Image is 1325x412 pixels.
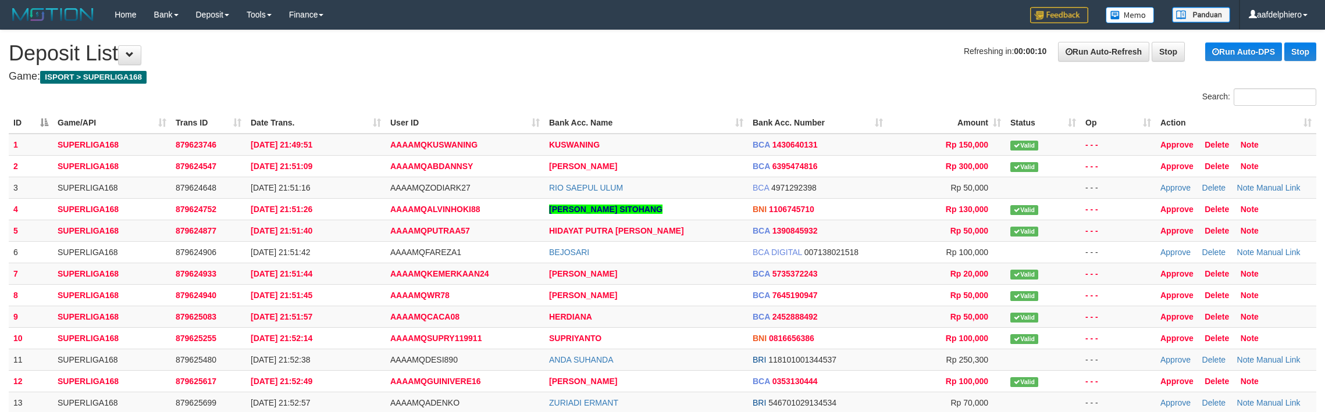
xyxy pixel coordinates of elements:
[950,312,988,321] span: Rp 50,000
[390,377,481,386] span: AAAAMQGUINIVERE16
[1081,198,1156,220] td: - - -
[1160,226,1194,235] a: Approve
[1202,248,1226,257] a: Delete
[176,162,216,171] span: 879624547
[9,370,53,392] td: 12
[753,183,769,192] span: BCA
[176,377,216,386] span: 879625617
[176,205,216,214] span: 879624752
[53,220,171,241] td: SUPERLIGA168
[753,205,767,214] span: BNI
[1205,226,1229,235] a: Delete
[246,112,386,134] th: Date Trans.: activate to sort column ascending
[53,284,171,306] td: SUPERLIGA168
[53,134,171,156] td: SUPERLIGA168
[753,312,770,321] span: BCA
[888,112,1006,134] th: Amount: activate to sort column ascending
[9,241,53,263] td: 6
[753,291,770,300] span: BCA
[251,248,310,257] span: [DATE] 21:51:42
[1010,334,1038,344] span: Valid transaction
[1010,313,1038,323] span: Valid transaction
[1081,306,1156,327] td: - - -
[1237,183,1255,192] a: Note
[1160,355,1191,364] a: Approve
[9,198,53,220] td: 4
[9,112,53,134] th: ID: activate to sort column descending
[1010,291,1038,301] span: Valid transaction
[9,42,1316,65] h1: Deposit List
[1202,183,1226,192] a: Delete
[1205,291,1229,300] a: Delete
[1241,226,1259,235] a: Note
[1081,370,1156,392] td: - - -
[1160,291,1194,300] a: Approve
[390,183,471,192] span: AAAAMQZODIARK27
[549,248,589,257] a: BEJOSARI
[1081,284,1156,306] td: - - -
[1160,162,1194,171] a: Approve
[1081,134,1156,156] td: - - -
[1256,183,1301,192] a: Manual Link
[251,291,312,300] span: [DATE] 21:51:45
[753,334,767,343] span: BNI
[251,140,312,149] span: [DATE] 21:49:51
[1241,140,1259,149] a: Note
[1241,205,1259,214] a: Note
[1160,312,1194,321] a: Approve
[176,291,216,300] span: 879624940
[549,183,623,192] a: RIO SAEPUL ULUM
[1160,269,1194,278] a: Approve
[9,177,53,198] td: 3
[53,241,171,263] td: SUPERLIGA168
[950,398,988,407] span: Rp 70,000
[251,226,312,235] span: [DATE] 21:51:40
[251,162,312,171] span: [DATE] 21:51:09
[549,269,617,278] a: [PERSON_NAME]
[390,248,461,257] span: AAAAMQFAREZA1
[549,205,662,214] a: [PERSON_NAME] SITOHANG
[1202,355,1226,364] a: Delete
[251,398,310,407] span: [DATE] 21:52:57
[946,377,988,386] span: Rp 100,000
[176,269,216,278] span: 879624933
[9,71,1316,83] h4: Game:
[1284,42,1316,61] a: Stop
[1241,291,1259,300] a: Note
[390,162,473,171] span: AAAAMQABDANNSY
[251,334,312,343] span: [DATE] 21:52:14
[390,334,482,343] span: AAAAMQSUPRY119911
[1241,312,1259,321] a: Note
[1237,398,1255,407] a: Note
[1205,140,1229,149] a: Delete
[772,312,818,321] span: Copy 2452888492 to clipboard
[176,398,216,407] span: 879625699
[804,248,859,257] span: Copy 007138021518 to clipboard
[1081,177,1156,198] td: - - -
[1010,205,1038,215] span: Valid transaction
[544,112,748,134] th: Bank Acc. Name: activate to sort column ascending
[1010,162,1038,172] span: Valid transaction
[946,248,988,257] span: Rp 100,000
[176,226,216,235] span: 879624877
[748,112,888,134] th: Bank Acc. Number: activate to sort column ascending
[251,355,310,364] span: [DATE] 21:52:38
[390,205,480,214] span: AAAAMQALVINHOKI88
[772,291,818,300] span: Copy 7645190947 to clipboard
[549,355,613,364] a: ANDA SUHANDA
[1241,377,1259,386] a: Note
[176,312,216,321] span: 879625083
[946,162,988,171] span: Rp 300,000
[1156,112,1316,134] th: Action: activate to sort column ascending
[53,177,171,198] td: SUPERLIGA168
[1030,7,1088,23] img: Feedback.jpg
[1202,88,1316,106] label: Search:
[9,263,53,284] td: 7
[9,349,53,370] td: 11
[9,134,53,156] td: 1
[1106,7,1155,23] img: Button%20Memo.svg
[53,370,171,392] td: SUPERLIGA168
[1202,398,1226,407] a: Delete
[176,248,216,257] span: 879624906
[1160,377,1194,386] a: Approve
